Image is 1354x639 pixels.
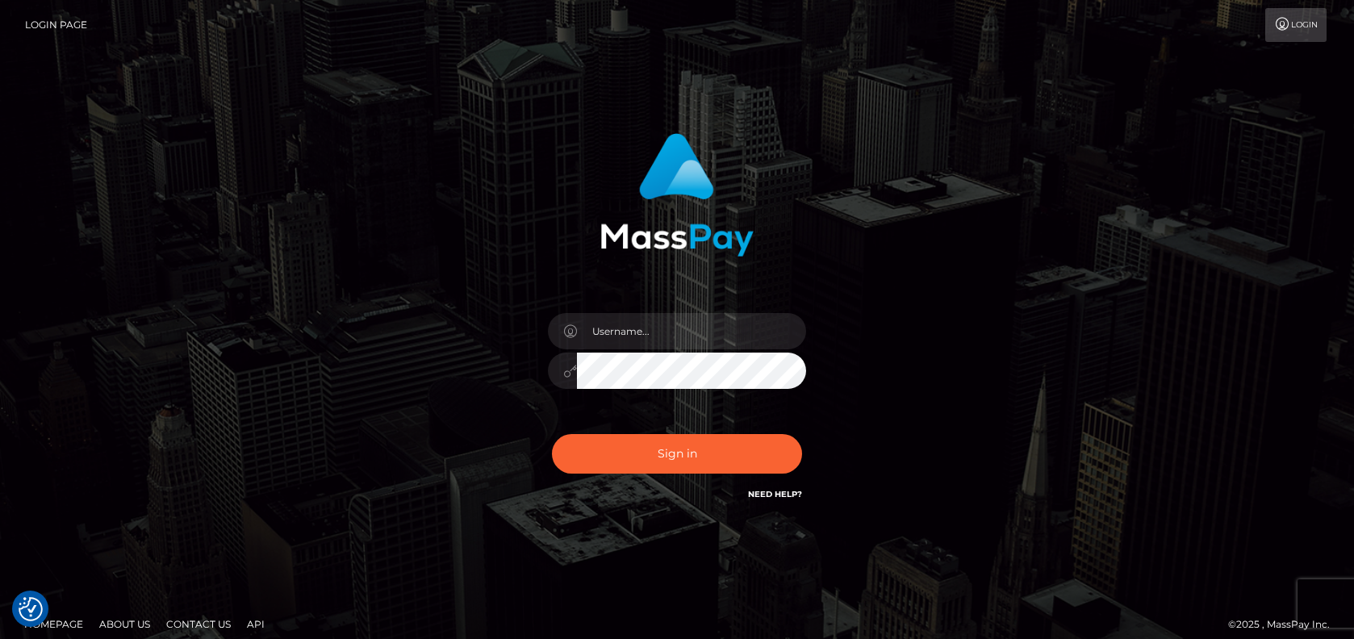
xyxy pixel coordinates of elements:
[1265,8,1327,42] a: Login
[577,313,806,349] input: Username...
[19,597,43,621] button: Consent Preferences
[1228,616,1342,633] div: © 2025 , MassPay Inc.
[160,612,237,637] a: Contact Us
[19,597,43,621] img: Revisit consent button
[18,612,90,637] a: Homepage
[93,612,157,637] a: About Us
[552,434,802,474] button: Sign in
[240,612,271,637] a: API
[748,489,802,499] a: Need Help?
[600,133,754,257] img: MassPay Login
[25,8,87,42] a: Login Page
